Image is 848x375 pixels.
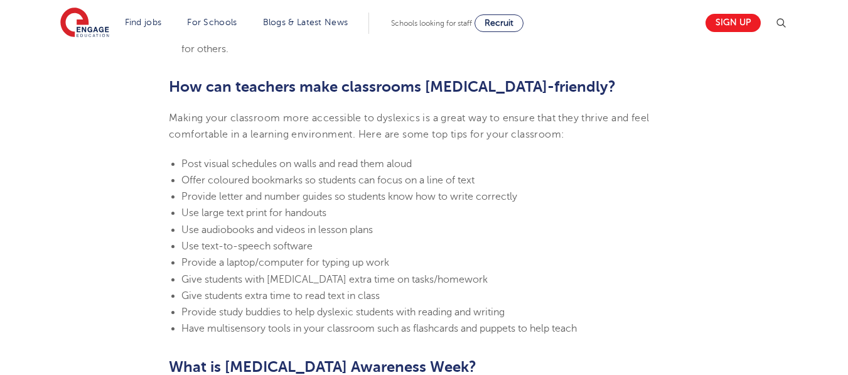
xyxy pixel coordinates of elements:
span: Post visual schedules on walls and read them aloud [181,158,412,170]
span: Offer coloured bookmarks so students can focus on a line of text [181,175,475,186]
span: meet regularly with parents to discuss how their child is doing in school and ask about any strat... [181,10,678,55]
a: For Schools [187,18,237,27]
img: Engage Education [60,8,109,39]
span: Give students extra time to read text in class [181,290,380,302]
span: Provide a laptop/computer for typing up work [181,257,389,268]
a: Sign up [706,14,761,32]
span: Give students with [MEDICAL_DATA] extra time on tasks/homework [181,274,488,285]
span: Schools looking for staff [391,19,472,28]
span: Use large text print for handouts [181,207,326,219]
span: Recruit [485,18,513,28]
span: Have multisensory tools in your classroom such as flashcards and puppets to help teach [181,323,577,334]
span: Use audiobooks and videos in lesson plans [181,224,373,236]
span: Use text-to-speech software [181,241,313,252]
span: Provide letter and number guides so students know how to write correctly [181,191,517,202]
a: Recruit [475,14,523,32]
b: How can teachers make classrooms [MEDICAL_DATA]-friendly? [169,78,616,95]
a: Blogs & Latest News [263,18,348,27]
span: Provide study buddies to help dyslexic students with reading and writing [181,307,505,318]
span: Making your classroom more accessible to dyslexics is a great way to ensure that they thrive and ... [169,112,649,140]
a: Find jobs [125,18,162,27]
